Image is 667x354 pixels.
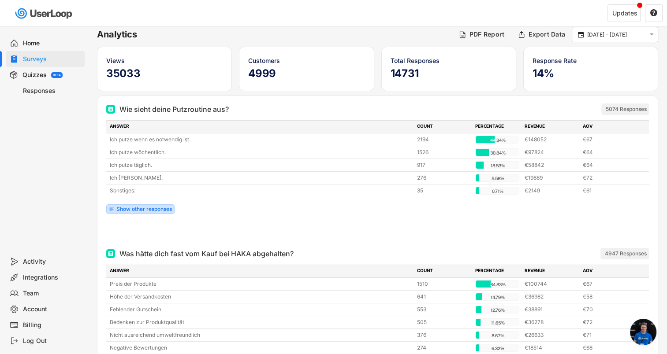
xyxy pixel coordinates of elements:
div: Total Responses [391,56,507,65]
div: Ich putze wöchentlich. [110,148,412,156]
h5: 4999 [248,67,365,80]
div: Wie sieht deine Putzroutine aus? [119,104,229,114]
div: 12.76% [477,306,518,314]
div: 4947 Responses [605,250,647,257]
div: 1510 [417,280,470,288]
h5: 14% [533,67,649,80]
div: Preis der Produkte [110,280,412,288]
div: Was hätte dich fast vom Kauf bei HAKA abgehalten? [119,248,294,259]
div: 0.71% [477,187,518,195]
div: €67 [583,280,636,288]
div: €68 [583,344,636,352]
h6: Analytics [97,29,452,41]
input: Select Date Range [587,30,645,39]
div: Views [106,56,223,65]
div: €72 [583,318,636,326]
img: Multi Select [108,251,113,256]
div: €64 [583,148,636,156]
div: BETA [53,74,61,77]
div: 276 [417,174,470,182]
div: Ich putze täglich. [110,161,412,169]
div: €36982 [525,293,578,301]
text:  [578,30,584,38]
div: 376 [417,331,470,339]
div: Sonstiges: [110,187,412,195]
div: Chat öffnen [630,319,656,345]
div: €70 [583,306,636,313]
div: 274 [417,344,470,352]
div: Höhe der Versandkosten [110,293,412,301]
div: €148052 [525,136,578,144]
div: €64 [583,161,636,169]
div: 44.34% [477,136,518,144]
div: Export Data [529,30,565,38]
img: userloop-logo-01.svg [13,4,75,22]
div: €72 [583,174,636,182]
div: €38891 [525,306,578,313]
div: ANSWER [110,123,412,131]
img: Multi Select [108,107,113,112]
div: 30.84% [477,149,518,157]
h5: 35033 [106,67,223,80]
div: 2194 [417,136,470,144]
div: 8.67% [477,332,518,339]
div: Negative Bewertungen [110,344,412,352]
text:  [650,9,657,17]
div: 6.32% [477,344,518,352]
button:  [650,9,658,17]
div: €67 [583,136,636,144]
text:  [650,31,654,38]
div: 505 [417,318,470,326]
div: Ich putze wenn es notwendig ist. [110,136,412,144]
div: COUNT [417,123,470,131]
div: €18514 [525,344,578,352]
div: Bedenken zur Produktqualität [110,318,412,326]
button:  [577,31,585,39]
div: Activity [23,258,81,266]
div: 34.83% [477,280,518,288]
div: 641 [417,293,470,301]
div: Fehlender Gutschein [110,306,412,313]
div: ANSWER [110,267,412,275]
div: Nicht ausreichend umweltfreundlich [110,331,412,339]
div: €97824 [525,148,578,156]
div: Home [23,39,81,48]
div: €36278 [525,318,578,326]
div: 14.79% [477,293,518,301]
div: €58842 [525,161,578,169]
div: 553 [417,306,470,313]
div: 917 [417,161,470,169]
div: Response Rate [533,56,649,65]
div: PERCENTAGE [475,267,519,275]
div: Customers [248,56,365,65]
div: AOV [583,123,636,131]
div: AOV [583,267,636,275]
div: Integrations [23,273,81,282]
div: €58 [583,293,636,301]
div: 1526 [417,148,470,156]
div: Team [23,289,81,298]
div: €100744 [525,280,578,288]
div: Log Out [23,337,81,345]
div: 18.53% [477,162,518,170]
div: €2149 [525,187,578,195]
div: Surveys [23,55,81,63]
div: Quizzes [22,71,47,79]
div: PDF Report [470,30,505,38]
h5: 14731 [391,67,507,80]
button:  [648,31,656,38]
div: €26633 [525,331,578,339]
div: 5.58% [477,174,518,182]
div: Account [23,305,81,313]
div: PERCENTAGE [475,123,519,131]
div: REVENUE [525,267,578,275]
div: €19889 [525,174,578,182]
div: 5074 Responses [606,106,647,113]
div: Ich [PERSON_NAME]. [110,174,412,182]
